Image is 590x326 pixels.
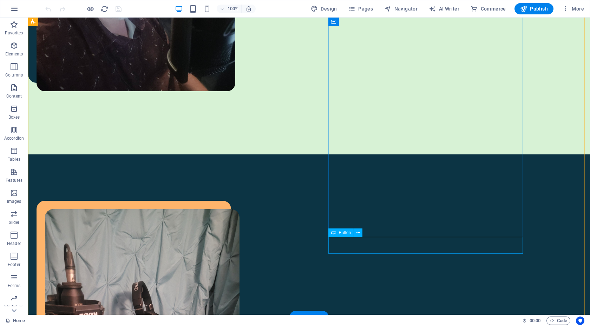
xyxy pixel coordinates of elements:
[7,241,21,246] p: Header
[227,5,238,13] h6: 100%
[535,318,536,323] span: :
[468,3,509,14] button: Commerce
[4,135,24,141] p: Accordion
[522,317,541,325] h6: Session time
[4,304,24,310] p: Marketing
[8,262,20,267] p: Footer
[348,5,373,12] span: Pages
[5,30,23,36] p: Favorites
[5,72,23,78] p: Columns
[562,5,584,12] span: More
[384,5,418,12] span: Navigator
[7,199,21,204] p: Images
[8,157,20,162] p: Tables
[381,3,420,14] button: Navigator
[550,317,567,325] span: Code
[426,3,462,14] button: AI Writer
[6,178,22,183] p: Features
[471,5,506,12] span: Commerce
[5,51,23,57] p: Elements
[245,6,252,12] i: On resize automatically adjust zoom level to fit chosen device.
[514,3,553,14] button: Publish
[86,5,94,13] button: Click here to leave preview mode and continue editing
[308,3,340,14] button: Design
[546,317,570,325] button: Code
[308,3,340,14] div: Design (Ctrl+Alt+Y)
[100,5,109,13] i: Reload page
[6,93,22,99] p: Content
[576,317,584,325] button: Usercentrics
[6,317,25,325] a: Click to cancel selection. Double-click to open Pages
[8,114,20,120] p: Boxes
[520,5,548,12] span: Publish
[559,3,587,14] button: More
[290,311,329,323] div: + Add section
[8,283,20,288] p: Forms
[429,5,459,12] span: AI Writer
[217,5,242,13] button: 100%
[339,231,351,235] span: Button
[9,220,20,225] p: Slider
[530,317,540,325] span: 00 00
[311,5,337,12] span: Design
[100,5,109,13] button: reload
[346,3,376,14] button: Pages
